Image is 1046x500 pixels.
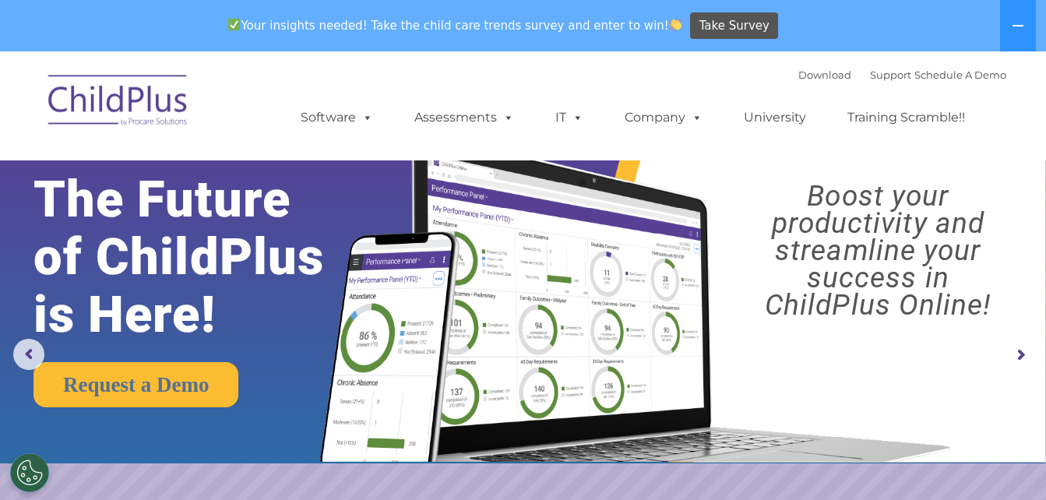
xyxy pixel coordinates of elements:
[609,102,718,133] a: Company
[798,69,1006,81] font: |
[699,12,770,40] span: Take Survey
[870,69,911,81] a: Support
[41,64,196,142] img: ChildPlus by Procare Solutions
[723,182,1034,319] rs-layer: Boost your productivity and streamline your success in ChildPlus Online!
[914,69,1006,81] a: Schedule A Demo
[33,362,238,407] a: Request a Demo
[399,102,530,133] a: Assessments
[10,453,49,492] button: Cookies Settings
[228,19,240,30] img: ✅
[540,102,599,133] a: IT
[217,167,283,178] span: Phone number
[832,102,981,133] a: Training Scramble!!
[285,102,389,133] a: Software
[690,12,778,40] a: Take Survey
[798,69,851,81] a: Download
[222,10,689,40] span: Your insights needed! Take the child care trends survey and enter to win!
[33,171,368,343] rs-layer: The Future of ChildPlus is Here!
[728,102,822,133] a: University
[670,19,681,30] img: 👏
[217,103,264,114] span: Last name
